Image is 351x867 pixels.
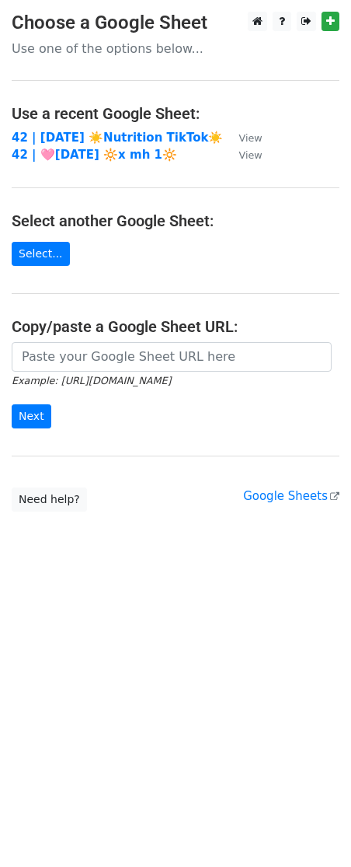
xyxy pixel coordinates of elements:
p: Use one of the options below... [12,40,339,57]
a: View [223,148,262,162]
a: Google Sheets [243,489,339,503]
h4: Copy/paste a Google Sheet URL: [12,317,339,336]
small: View [238,132,262,144]
small: Example: [URL][DOMAIN_NAME] [12,375,171,386]
a: Select... [12,242,70,266]
a: 42 | [DATE] ☀️Nutrition TikTok☀️ [12,131,223,145]
h3: Choose a Google Sheet [12,12,339,34]
h4: Use a recent Google Sheet: [12,104,339,123]
a: 42 | 🩷[DATE] 🔆x mh 1🔆 [12,148,177,162]
input: Paste your Google Sheet URL here [12,342,332,372]
small: View [238,149,262,161]
h4: Select another Google Sheet: [12,212,339,230]
a: Need help? [12,488,87,512]
a: View [223,131,262,145]
input: Next [12,404,51,428]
